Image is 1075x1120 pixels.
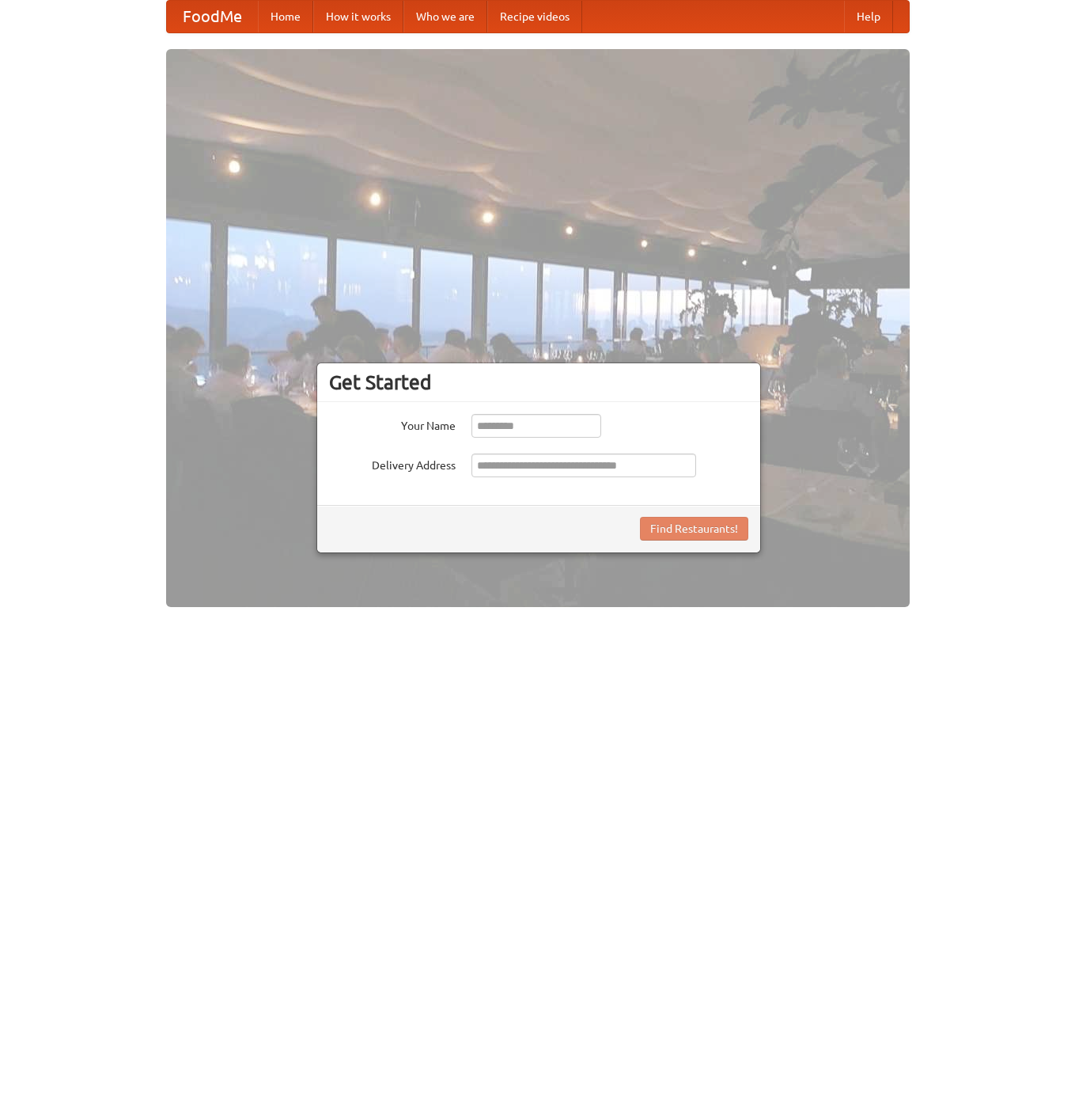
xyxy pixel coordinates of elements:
[487,1,582,32] a: Recipe videos
[844,1,893,32] a: Help
[313,1,403,32] a: How it works
[403,1,487,32] a: Who we are
[167,1,258,32] a: FoodMe
[640,517,748,541] button: Find Restaurants!
[329,454,456,473] label: Delivery Address
[329,414,456,434] label: Your Name
[258,1,313,32] a: Home
[329,370,748,394] h3: Get Started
